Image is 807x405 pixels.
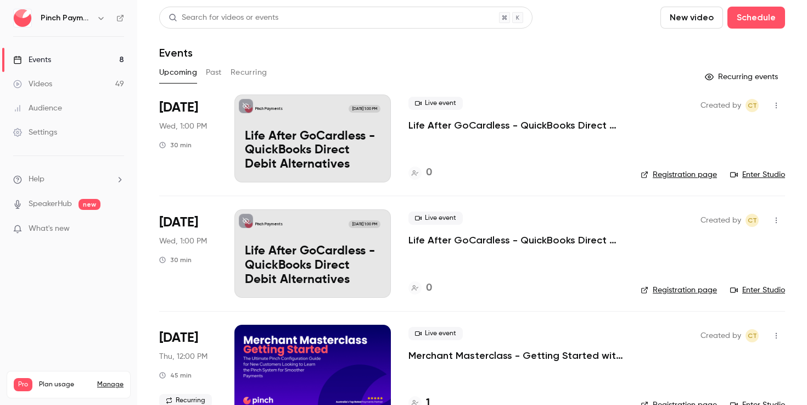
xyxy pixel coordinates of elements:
[349,220,380,228] span: [DATE] 1:00 PM
[408,281,432,296] a: 0
[231,64,267,81] button: Recurring
[159,214,198,231] span: [DATE]
[13,127,57,138] div: Settings
[408,119,623,132] a: Life After GoCardless - QuickBooks Direct Debit Alternatives
[245,130,380,172] p: Life After GoCardless - QuickBooks Direct Debit Alternatives
[29,223,70,235] span: What's new
[408,165,432,180] a: 0
[159,236,207,247] span: Wed, 1:00 PM
[159,209,217,297] div: Oct 15 Wed, 1:00 PM (Australia/Brisbane)
[746,329,759,342] span: Cameron Taylor
[234,209,391,297] a: Life After GoCardless - QuickBooks Direct Debit AlternativesPinch Payments[DATE] 1:00 PMLife Afte...
[14,378,32,391] span: Pro
[700,214,741,227] span: Created by
[746,214,759,227] span: Cameron Taylor
[159,371,192,380] div: 45 min
[255,221,283,227] p: Pinch Payments
[159,329,198,347] span: [DATE]
[79,199,100,210] span: new
[641,285,717,296] a: Registration page
[408,349,623,362] a: Merchant Masterclass - Getting Started with Pinch
[255,106,283,112] p: Pinch Payments
[13,79,52,90] div: Videos
[730,169,785,180] a: Enter Studio
[426,165,432,180] h4: 0
[206,64,222,81] button: Past
[29,198,72,210] a: SpeakerHub
[159,141,192,149] div: 30 min
[700,99,741,112] span: Created by
[408,327,463,340] span: Live event
[408,212,463,225] span: Live event
[748,214,757,227] span: CT
[159,46,193,59] h1: Events
[700,329,741,342] span: Created by
[159,256,192,264] div: 30 min
[159,351,208,362] span: Thu, 12:00 PM
[29,174,44,185] span: Help
[748,99,757,112] span: CT
[13,54,51,65] div: Events
[748,329,757,342] span: CT
[159,95,217,182] div: Oct 8 Wed, 1:00 PM (Australia/Brisbane)
[13,103,62,114] div: Audience
[13,174,124,185] li: help-dropdown-opener
[641,169,717,180] a: Registration page
[97,380,124,389] a: Manage
[111,224,124,234] iframe: Noticeable Trigger
[730,285,785,296] a: Enter Studio
[245,245,380,287] p: Life After GoCardless - QuickBooks Direct Debit Alternatives
[426,281,432,296] h4: 0
[159,121,207,132] span: Wed, 1:00 PM
[746,99,759,112] span: Cameron Taylor
[41,13,92,24] h6: Pinch Payments
[408,97,463,110] span: Live event
[408,234,623,247] a: Life After GoCardless - QuickBooks Direct Debit Alternatives
[169,12,278,24] div: Search for videos or events
[14,9,31,27] img: Pinch Payments
[234,95,391,182] a: Life After GoCardless - QuickBooks Direct Debit AlternativesPinch Payments[DATE] 1:00 PMLife Afte...
[727,7,785,29] button: Schedule
[349,105,380,113] span: [DATE] 1:00 PM
[660,7,723,29] button: New video
[159,64,197,81] button: Upcoming
[159,99,198,116] span: [DATE]
[700,68,785,86] button: Recurring events
[39,380,91,389] span: Plan usage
